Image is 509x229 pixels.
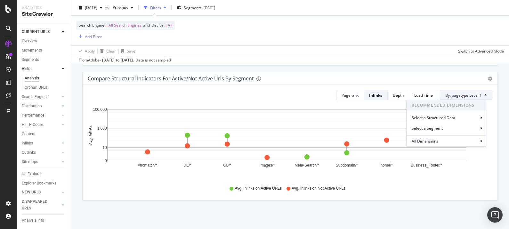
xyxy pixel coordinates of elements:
span: All [168,21,172,30]
button: By: pagetype Level 1 [440,90,492,100]
a: Distribution [22,103,60,110]
div: From Adobe - to Data is not sampled [79,57,171,63]
div: Select a Segment [412,126,444,131]
div: Filters [150,5,161,10]
a: Movements [22,47,66,54]
button: Add Filter [76,33,102,40]
span: vs [105,5,110,10]
text: Avg. Inlinks [88,126,93,145]
text: home/* [381,163,393,168]
div: Search Engines [22,94,48,100]
div: Load Time [414,93,433,98]
div: Compare structural indicators for active/not active urls by segment [88,75,254,82]
div: Distribution [22,103,42,110]
a: Sitemaps [22,159,60,165]
button: Depth [388,90,409,100]
button: Load Time [409,90,438,100]
span: By: pagetype Level 1 [445,93,482,98]
span: = [165,22,167,28]
div: CURRENT URLS [22,29,50,35]
svg: A chart. [88,105,486,180]
button: Segments[DATE] [174,3,218,13]
div: Clear [106,48,116,53]
div: Analytics [22,5,66,11]
span: Avg. Inlinks on Active URLs [235,186,282,191]
div: Movements [22,47,42,54]
div: Switch to Advanced Mode [458,48,504,53]
text: Images/* [260,163,275,168]
span: Device [151,22,164,28]
span: 2025 Sep. 8th [85,5,97,10]
div: Analysis Info [22,217,44,224]
span: Search Engine [79,22,104,28]
div: [DATE] [102,57,115,63]
a: Outlinks [22,149,60,156]
div: Explorer Bookmarks [22,180,56,187]
span: All Search Engines [109,21,141,30]
span: Segments [184,5,202,10]
button: Filters [141,3,169,13]
a: Analysis Info [22,217,66,224]
div: Segments [22,56,39,63]
a: Analysis [25,75,66,82]
a: Orphan URLs [25,84,66,91]
a: Explorer Bookmarks [22,180,66,187]
button: Previous [110,3,136,13]
div: Url Explorer [22,171,42,177]
div: Outlinks [22,149,36,156]
a: DISAPPEARED URLS [22,198,60,212]
div: Inlinks [369,93,382,98]
button: Save [119,46,135,56]
div: Content [22,131,36,137]
button: Inlinks [364,90,388,100]
div: Apply [85,48,95,53]
a: Search Engines [22,94,60,100]
button: Switch to Advanced Mode [456,46,504,56]
span: All Dimensions [412,138,438,144]
button: [DATE] [76,3,105,13]
a: CURRENT URLS [22,29,60,35]
span: Recommended Dimensions [407,100,486,110]
span: Previous [110,5,128,10]
div: HTTP Codes [22,121,44,128]
div: SiteCrawler [22,11,66,18]
a: Segments [22,56,66,63]
button: Clear [98,46,116,56]
a: Visits [22,66,60,72]
a: NEW URLS [22,189,60,196]
a: Inlinks [22,140,60,147]
div: Overview [22,38,37,45]
a: Performance [22,112,60,119]
button: Pagerank [336,90,364,100]
text: 10 [102,145,107,150]
a: Overview [22,38,66,45]
a: Url Explorer [22,171,66,177]
div: Performance [22,112,44,119]
div: Open Intercom Messenger [487,207,503,223]
div: gear [488,77,492,81]
div: DISAPPEARED URLS [22,198,54,212]
div: Depth [393,93,404,98]
text: 1,000 [97,126,107,131]
text: Meta-Search/* [295,163,319,168]
div: Sitemaps [22,159,38,165]
div: Orphan URLs [25,84,47,91]
span: = [105,22,108,28]
button: Apply [76,46,95,56]
div: [DATE] . [121,57,134,63]
text: 100,000 [93,107,107,112]
span: and [143,22,150,28]
div: NEW URLS [22,189,41,196]
div: Add Filter [85,34,102,39]
div: Visits [22,66,31,72]
div: Select a Structured Data [412,115,456,120]
a: HTTP Codes [22,121,60,128]
text: Business_Footer/* [411,163,442,168]
text: Subdomain/* [336,163,358,168]
text: #nomatch/* [138,163,158,168]
div: Inlinks [22,140,33,147]
div: Pagerank [342,93,359,98]
div: Analysis [25,75,39,82]
div: [DATE] [204,5,215,10]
